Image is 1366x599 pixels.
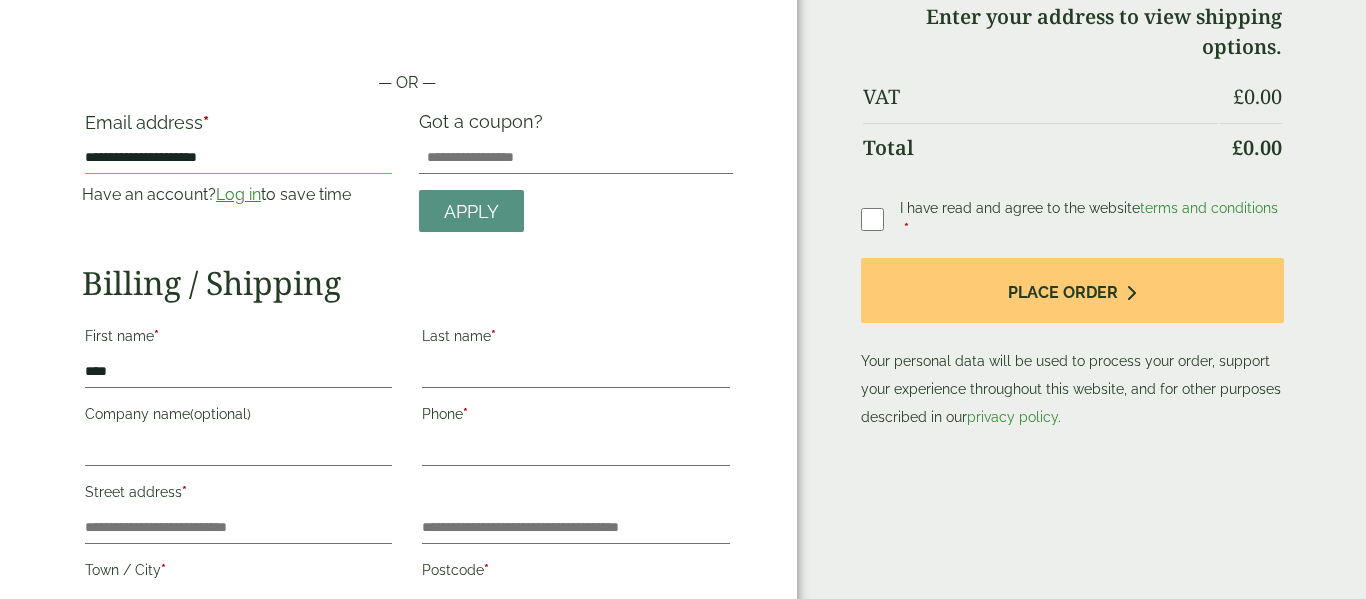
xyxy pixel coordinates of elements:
span: Apply [444,201,499,223]
bdi: 0.00 [1233,83,1282,110]
span: £ [1232,134,1243,161]
span: I have read and agree to the website [900,200,1278,216]
span: (optional) [190,406,251,422]
abbr: required [154,328,159,344]
abbr: required [161,562,166,578]
abbr: required [182,484,187,500]
label: Last name [422,322,729,356]
abbr: required [463,406,468,422]
bdi: 0.00 [1232,134,1282,161]
label: Phone [422,400,729,434]
p: — OR — [82,71,733,95]
abbr: required [203,112,209,133]
abbr: required [491,328,496,344]
label: Company name [85,400,392,434]
th: VAT [863,73,1218,121]
a: Apply [419,190,524,233]
th: Total [863,123,1218,172]
span: £ [1233,83,1244,110]
label: Email address [85,114,392,142]
p: Have an account? to save time [82,183,395,207]
a: privacy policy [967,409,1058,425]
abbr: required [904,221,909,237]
a: terms and conditions [1140,200,1278,216]
a: Log in [216,185,261,204]
label: Street address [85,478,392,512]
label: First name [85,322,392,356]
p: Your personal data will be used to process your order, support your experience throughout this we... [861,258,1284,431]
label: Postcode [422,556,729,590]
iframe: Secure payment button frame [82,7,733,47]
label: Got a coupon? [419,111,551,142]
label: Town / City [85,556,392,590]
abbr: required [484,562,489,578]
button: Place order [861,258,1284,323]
h2: Billing / Shipping [82,264,733,302]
